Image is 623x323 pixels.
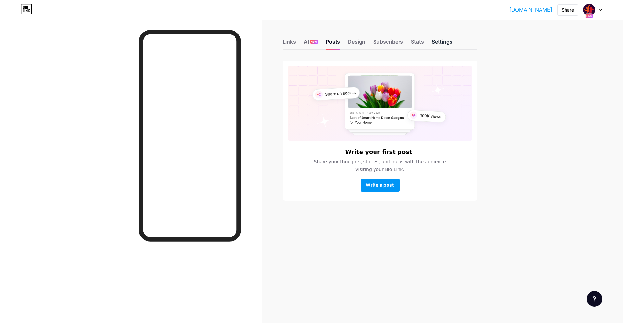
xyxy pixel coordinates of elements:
[326,38,340,49] div: Posts
[509,6,552,14] a: [DOMAIN_NAME]
[283,38,296,49] div: Links
[306,158,453,173] span: Share your thoughts, stories, and ideas with the audience visiting your Bio Link.
[311,40,317,44] span: NEW
[361,179,400,192] button: Write a post
[304,38,318,49] div: AI
[432,38,452,49] div: Settings
[366,182,394,188] span: Write a post
[373,38,403,49] div: Subscribers
[562,7,574,13] div: Share
[583,4,595,16] img: ventosfood
[348,38,365,49] div: Design
[345,149,412,155] h6: Write your first post
[411,38,424,49] div: Stats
